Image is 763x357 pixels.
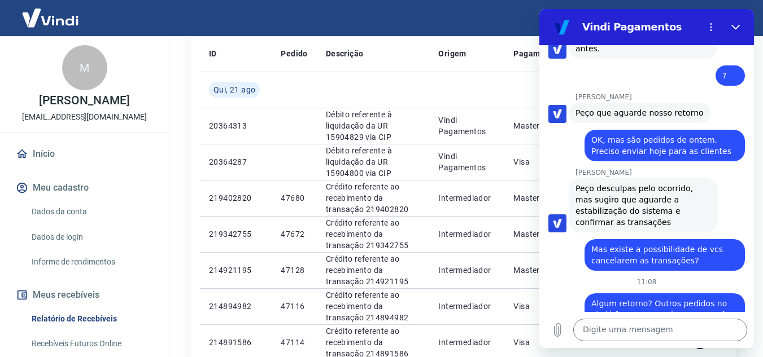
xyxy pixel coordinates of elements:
p: Crédito referente ao recebimento da transação 219342755 [326,217,421,251]
p: Mastercard [513,228,557,240]
p: 47672 [281,228,307,240]
p: Intermediador [438,265,495,276]
p: [EMAIL_ADDRESS][DOMAIN_NAME] [22,111,147,123]
p: 214891586 [209,337,263,348]
a: Recebíveis Futuros Online [27,332,155,355]
p: Crédito referente ao recebimento da transação 219402820 [326,181,421,215]
p: ID [209,48,217,59]
p: Descrição [326,48,364,59]
button: Meus recebíveis [14,283,155,307]
p: [PERSON_NAME] [39,95,129,107]
p: 20364313 [209,120,263,131]
p: Intermediador [438,192,495,204]
p: Visa [513,156,557,168]
a: Relatório de Recebíveis [27,307,155,330]
button: Sair [709,8,749,29]
p: 219402820 [209,192,263,204]
p: Mastercard [513,265,557,276]
p: Visa [513,337,557,348]
a: Início [14,142,155,166]
p: Intermediador [438,337,495,348]
a: Dados de login [27,226,155,249]
iframe: Janela de mensagens [539,9,754,348]
a: Dados da conta [27,200,155,223]
p: 214894982 [209,301,263,312]
p: Vindi Pagamentos [438,151,495,173]
p: Crédito referente ao recebimento da transação 214921195 [326,253,421,287]
p: Intermediador [438,228,495,240]
p: Pagamento [513,48,557,59]
a: Informe de rendimentos [27,250,155,274]
div: M [62,45,107,90]
p: 47116 [281,301,307,312]
p: Vindi Pagamentos [438,114,495,137]
p: Mastercard [513,192,557,204]
img: Vindi [14,1,87,35]
p: 47680 [281,192,307,204]
span: Qui, 21 ago [213,84,255,95]
button: Meu cadastro [14,175,155,200]
p: 47128 [281,265,307,276]
p: 214921195 [209,265,263,276]
p: 20364287 [209,156,263,168]
p: Débito referente à liquidação da UR 15904829 via CIP [326,109,421,143]
p: 219342755 [209,228,263,240]
p: Mastercard [513,120,557,131]
p: Crédito referente ao recebimento da transação 214894982 [326,289,421,323]
p: Origem [438,48,466,59]
p: Intermediador [438,301,495,312]
p: Débito referente à liquidação da UR 15904800 via CIP [326,145,421,179]
p: 47114 [281,337,307,348]
p: Visa [513,301,557,312]
p: Pedido [281,48,307,59]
